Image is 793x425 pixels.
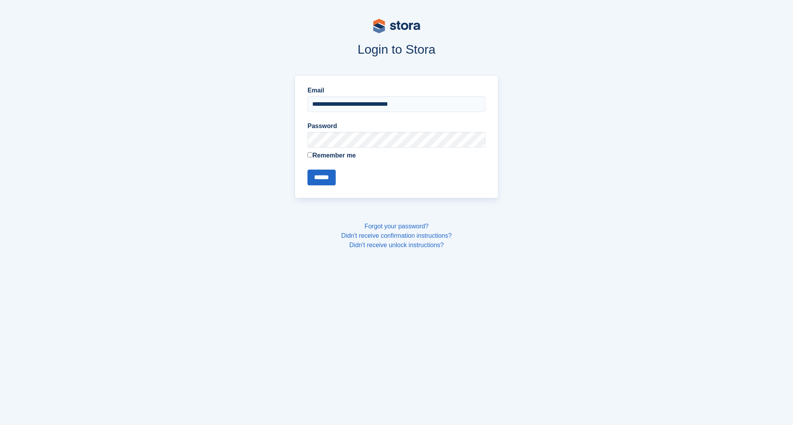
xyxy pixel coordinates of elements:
[146,42,648,56] h1: Login to Stora
[307,121,486,131] label: Password
[373,19,420,33] img: stora-logo-53a41332b3708ae10de48c4981b4e9114cc0af31d8433b30ea865607fb682f29.svg
[307,152,313,157] input: Remember me
[307,151,486,160] label: Remember me
[365,223,429,230] a: Forgot your password?
[307,86,486,95] label: Email
[349,242,444,248] a: Didn't receive unlock instructions?
[341,232,451,239] a: Didn't receive confirmation instructions?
